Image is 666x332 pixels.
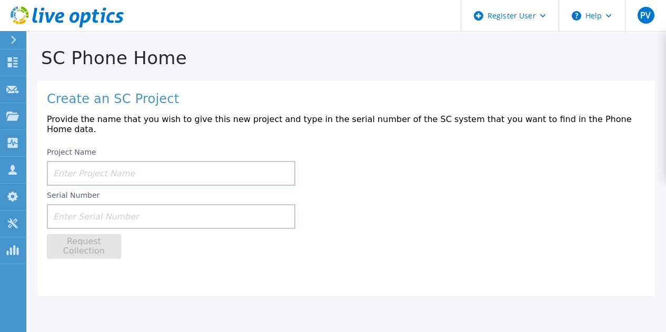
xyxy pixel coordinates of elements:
span: PV [640,11,651,19]
h1: SC Phone Home [26,48,666,68]
input: Enter Project Name [47,161,295,186]
h1: Create an SC Project [47,92,645,107]
input: Enter Serial Number [47,204,295,229]
button: Request Collection [47,234,121,259]
label: Serial Number [47,192,100,199]
p: Provide the name that you wish to give this new project and type in the serial number of the SC s... [47,115,645,134]
label: Project Name [47,148,96,156]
